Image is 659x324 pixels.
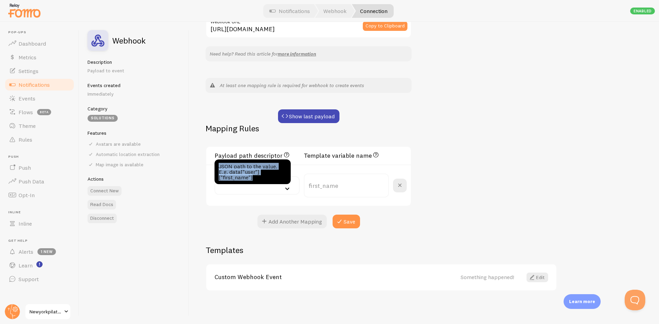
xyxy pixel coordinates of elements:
[4,272,75,286] a: Support
[19,122,36,129] span: Theme
[88,130,181,136] h5: Features
[564,294,601,309] div: Learn more
[19,68,38,74] span: Settings
[8,210,75,215] span: Inline
[206,123,259,134] h2: Mapping Rules
[4,175,75,188] a: Push Data
[88,82,181,88] h5: Events created
[4,92,75,105] a: Events
[19,192,35,199] span: Opt-In
[25,303,71,320] a: Newyorkpilates
[88,200,116,209] a: Read Docs
[19,164,31,171] span: Push
[7,2,42,19] img: fomo-relay-logo-orange.svg
[278,109,339,123] button: Show last payload
[461,274,514,280] div: Something happened!
[88,91,181,97] p: Immediately
[4,188,75,202] a: Opt-In
[215,151,300,159] h3: Payload path descriptor
[304,173,389,197] input: first_name
[19,109,33,116] span: Flows
[19,136,32,143] span: Rules
[4,37,75,50] a: Dashboard
[569,298,595,305] p: Learn more
[88,59,181,65] h5: Description
[19,40,46,47] span: Dashboard
[37,248,56,255] span: 1 new
[88,106,181,112] h5: Category
[215,159,291,184] div: JSON path to the value. E.g. data["user"]["first_name"]
[88,115,118,122] div: Solutions
[625,290,645,310] iframe: Help Scout Beacon - Open
[4,119,75,133] a: Theme
[210,50,407,57] p: Need help? Read this article for
[4,105,75,119] a: Flows beta
[88,161,181,168] div: Map image is available
[8,155,75,159] span: Push
[112,36,146,45] h2: Webhook
[19,95,35,102] span: Events
[304,151,380,159] h3: Template variable name
[8,30,75,35] span: Pop-ups
[206,245,557,255] h2: Templates
[4,259,75,272] a: Learn
[4,50,75,64] a: Metrics
[19,54,36,61] span: Metrics
[220,82,364,88] em: At least one mapping rule is required for webhook to create events
[257,215,327,228] button: Add Another Mapping
[19,81,50,88] span: Notifications
[4,245,75,259] a: Alerts 1 new
[4,133,75,146] a: Rules
[363,21,407,31] button: Copy to Clipboard
[19,276,39,283] span: Support
[4,217,75,230] a: Inline
[88,214,117,223] button: Disconnect
[4,78,75,92] a: Notifications
[88,176,181,182] h5: Actions
[37,109,51,115] span: beta
[333,215,360,228] button: Save
[527,273,548,282] a: Edit
[19,220,32,227] span: Inline
[19,178,44,185] span: Push Data
[88,186,122,196] button: Connect New
[4,64,75,78] a: Settings
[278,51,316,57] a: more information
[30,308,62,316] span: Newyorkpilates
[19,248,33,255] span: Alerts
[8,239,75,243] span: Get Help
[88,151,181,157] div: Automatic location extraction
[215,274,461,280] a: Custom Webhook Event
[4,161,75,175] a: Push
[19,262,33,269] span: Learn
[88,141,181,147] div: Avatars are available
[88,67,181,74] p: Payload to event
[36,261,43,267] svg: <p>Watch New Feature Tutorials!</p>
[88,30,108,51] img: fomo_icons_custom_webhook.svg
